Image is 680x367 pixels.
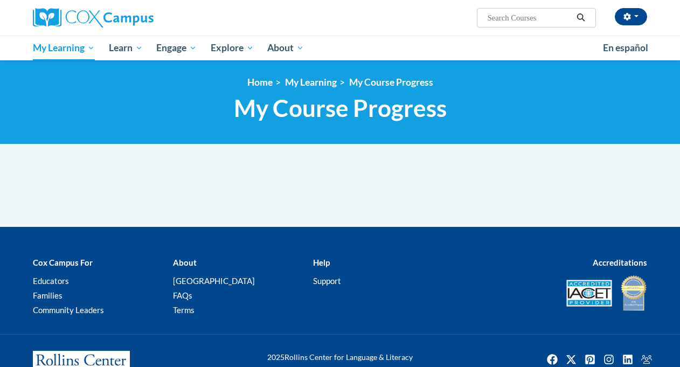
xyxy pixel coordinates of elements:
[156,41,197,54] span: Engage
[173,258,197,267] b: About
[267,352,285,362] span: 2025
[33,8,154,27] img: Cox Campus
[313,258,330,267] b: Help
[33,41,95,54] span: My Learning
[349,77,433,88] a: My Course Progress
[234,94,447,122] span: My Course Progress
[313,276,341,286] a: Support
[211,41,254,54] span: Explore
[33,8,227,27] a: Cox Campus
[620,274,647,312] img: IDA® Accredited
[33,276,69,286] a: Educators
[267,41,304,54] span: About
[102,36,150,60] a: Learn
[173,276,255,286] a: [GEOGRAPHIC_DATA]
[247,77,273,88] a: Home
[33,305,104,315] a: Community Leaders
[33,258,93,267] b: Cox Campus For
[566,280,612,307] img: Accredited IACET® Provider
[26,36,102,60] a: My Learning
[261,36,311,60] a: About
[573,11,589,24] button: Search
[33,290,63,300] a: Families
[109,41,143,54] span: Learn
[285,77,337,88] a: My Learning
[173,305,195,315] a: Terms
[603,42,648,53] span: En español
[204,36,261,60] a: Explore
[593,258,647,267] b: Accreditations
[173,290,192,300] a: FAQs
[615,8,647,25] button: Account Settings
[149,36,204,60] a: Engage
[596,37,655,59] a: En español
[25,36,655,60] div: Main menu
[487,11,573,24] input: Search Courses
